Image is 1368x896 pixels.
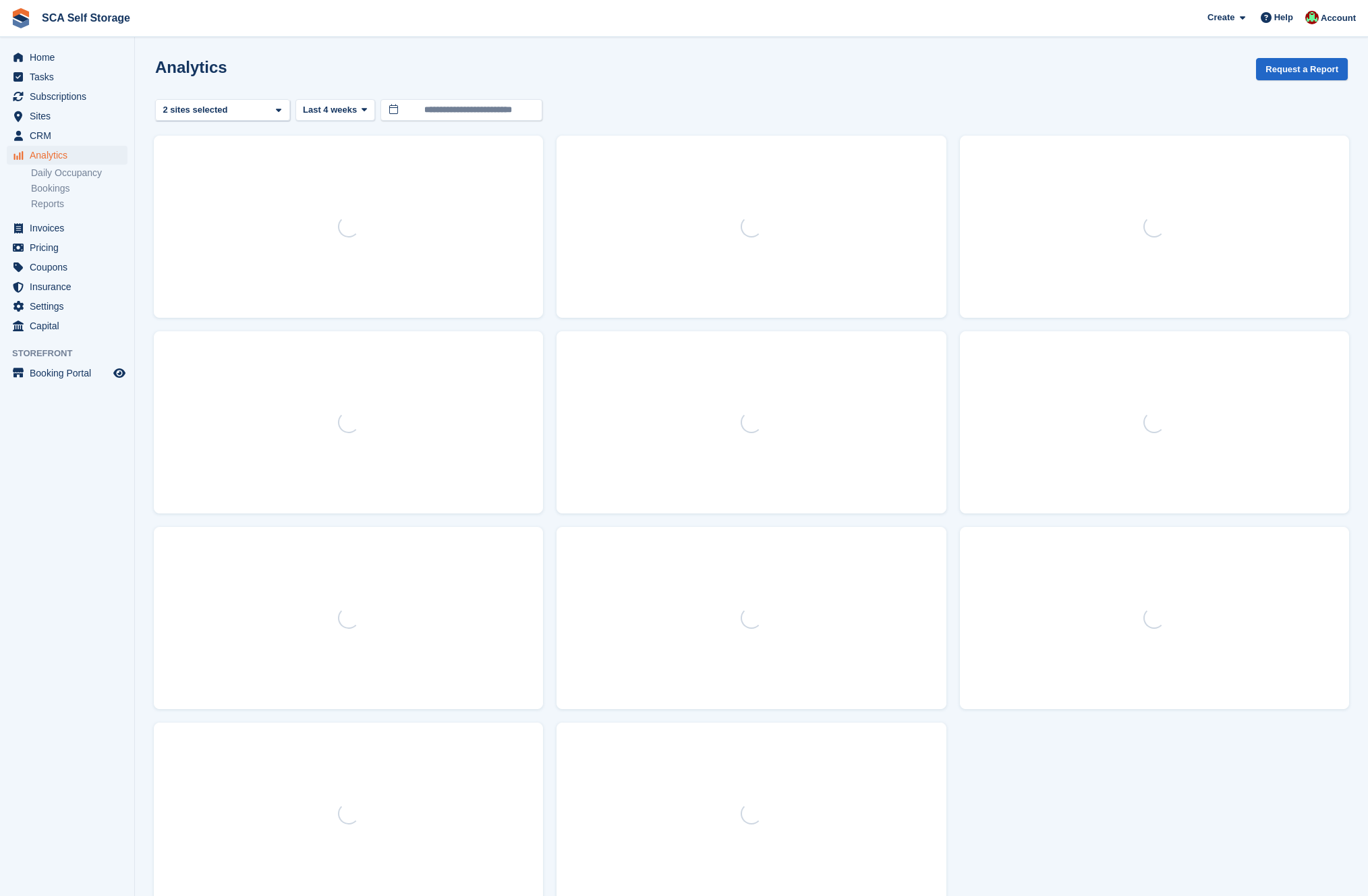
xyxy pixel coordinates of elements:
[7,48,127,67] a: menu
[7,107,127,125] a: menu
[1305,11,1319,24] img: Dale Chapman
[7,364,127,383] a: menu
[30,67,111,86] span: Tasks
[36,7,136,29] a: SCA Self Storage
[111,365,127,381] a: Preview store
[161,103,233,117] div: 2 sites selected
[12,347,134,360] span: Storefront
[31,198,127,211] a: Reports
[1321,11,1356,25] span: Account
[7,258,127,277] a: menu
[7,146,127,165] a: menu
[7,67,127,86] a: menu
[30,48,111,67] span: Home
[303,103,357,117] span: Last 4 weeks
[30,219,111,237] span: Invoices
[11,8,31,28] img: stora-icon-8386f47178a22dfd0bd8f6a31ec36ba5ce8667c1dd55bd0f319d3a0aa187defe.svg
[30,87,111,106] span: Subscriptions
[31,182,127,195] a: Bookings
[30,277,111,296] span: Insurance
[30,126,111,145] span: CRM
[30,146,111,165] span: Analytics
[7,219,127,237] a: menu
[7,87,127,106] a: menu
[30,297,111,316] span: Settings
[1256,58,1348,80] button: Request a Report
[7,316,127,335] a: menu
[295,99,375,121] button: Last 4 weeks
[155,58,227,76] h2: Analytics
[7,277,127,296] a: menu
[7,126,127,145] a: menu
[7,297,127,316] a: menu
[30,107,111,125] span: Sites
[30,316,111,335] span: Capital
[30,238,111,257] span: Pricing
[30,258,111,277] span: Coupons
[30,364,111,383] span: Booking Portal
[31,167,127,179] a: Daily Occupancy
[1207,11,1234,24] span: Create
[7,238,127,257] a: menu
[1274,11,1293,24] span: Help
